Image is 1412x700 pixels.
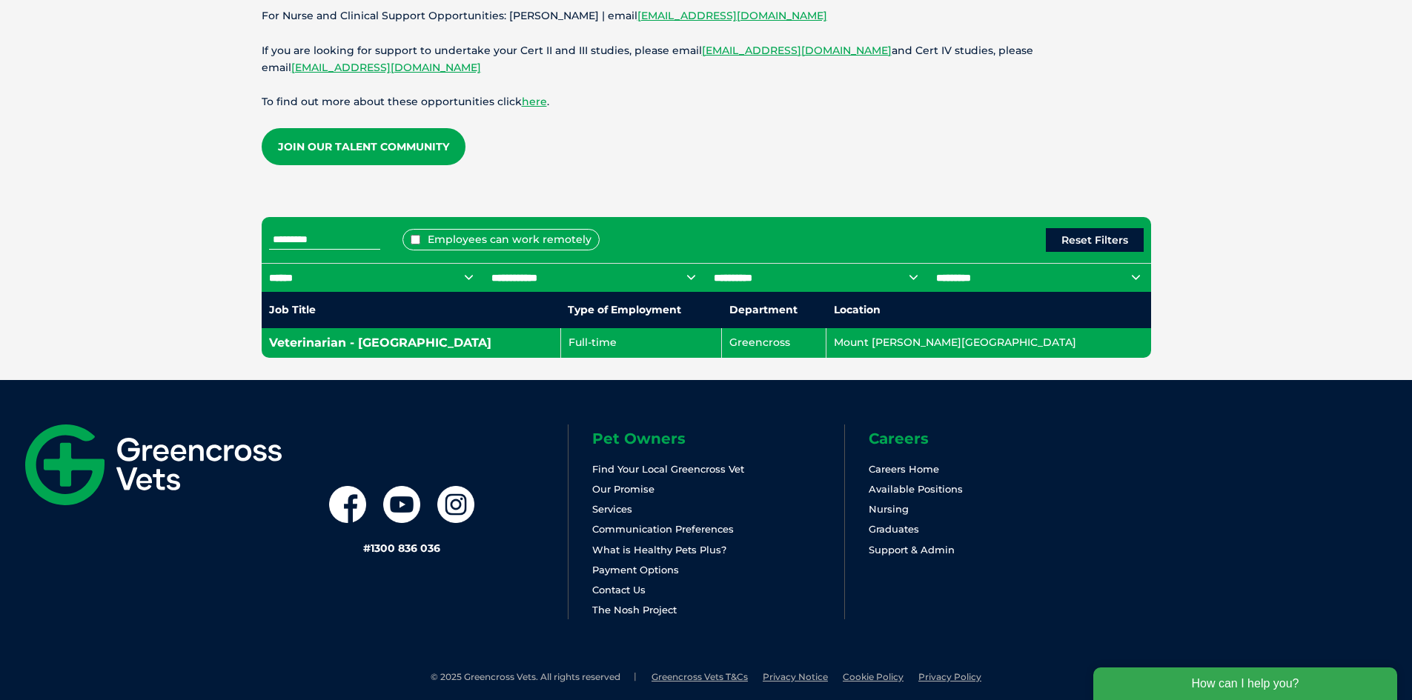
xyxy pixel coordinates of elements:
[1046,228,1144,252] button: Reset Filters
[826,328,1151,358] td: Mount [PERSON_NAME][GEOGRAPHIC_DATA]
[568,303,681,316] nobr: Type of Employment
[722,328,826,358] td: Greencross
[592,463,744,475] a: Find Your Local Greencross Vet
[918,671,981,682] a: Privacy Policy
[763,671,828,682] a: Privacy Notice
[652,671,748,682] a: Greencross Vets T&Cs
[843,671,904,682] a: Cookie Policy
[869,523,919,535] a: Graduates
[592,503,632,515] a: Services
[592,604,677,616] a: The Nosh Project
[522,95,547,108] a: here
[592,564,679,576] a: Payment Options
[869,463,939,475] a: Careers Home
[592,584,646,596] a: Contact Us
[637,9,827,22] a: [EMAIL_ADDRESS][DOMAIN_NAME]
[592,483,654,495] a: Our Promise
[402,229,600,250] label: Employees can work remotely
[702,44,892,57] a: [EMAIL_ADDRESS][DOMAIN_NAME]
[869,483,963,495] a: Available Positions
[262,128,465,165] a: Join our Talent Community
[834,303,881,316] nobr: Location
[269,303,316,316] nobr: Job Title
[9,9,313,41] div: How can I help you?
[729,303,798,316] nobr: Department
[869,431,1121,446] h6: Careers
[269,337,553,349] h4: Veterinarian - [GEOGRAPHIC_DATA]
[592,544,726,556] a: What is Healthy Pets Plus?
[291,61,481,74] a: [EMAIL_ADDRESS][DOMAIN_NAME]
[431,671,637,684] li: © 2025 Greencross Vets. All rights reserved
[592,431,844,446] h6: Pet Owners
[592,523,734,535] a: Communication Preferences
[869,544,955,556] a: Support & Admin
[262,7,1151,24] p: For Nurse and Clinical Support Opportunities: [PERSON_NAME] | email
[363,541,440,555] a: #1300 836 036
[869,503,909,515] a: Nursing
[560,328,722,358] td: Full-time
[262,42,1151,76] p: If you are looking for support to undertake your Cert II and III studies, please email and Cert I...
[411,235,420,244] input: Employees can work remotely
[363,541,371,555] span: #
[262,93,1151,110] p: To find out more about these opportunities click .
